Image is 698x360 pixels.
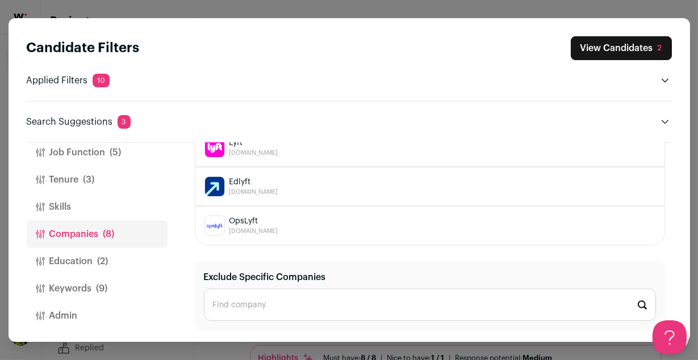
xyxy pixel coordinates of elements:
[571,36,672,60] button: Close search preferences
[229,137,278,149] span: Lyft
[27,74,110,87] p: Applied Filters
[27,115,131,129] p: Search Suggestions
[93,74,110,87] span: 10
[27,41,140,55] strong: Candidate Filters
[97,282,108,295] span: (9)
[229,188,278,197] span: [DOMAIN_NAME]
[658,74,672,87] button: Open applied filters
[205,177,224,196] img: a7f7fa3a6d07658078b8d16d6cf5db3cc8bfe10607b51d664dd5c9254cd26a2c.png
[98,255,108,268] span: (2)
[103,227,115,241] span: (8)
[83,173,95,187] span: (3)
[229,176,278,188] span: Edlyft
[205,138,224,157] img: 79740ca17857b8de3fbbaef12afa9e5e76e7572c4d1f4cc4e03db7411ce0ebbb.jpg
[27,166,168,193] button: Tenure(3)
[27,248,168,275] button: Education(2)
[229,149,278,158] span: [DOMAIN_NAME]
[653,320,687,354] iframe: Help Scout Beacon - Open
[27,139,168,166] button: Job Function(5)
[205,216,224,235] img: d55c055d1944d59824795b214407580a4f2a6a1b381fd2b25831b788fbb744e0.jpg
[118,115,131,129] span: 3
[27,193,168,221] button: Skills
[204,270,326,284] label: Exclude Specific Companies
[27,221,168,248] button: Companies(8)
[110,146,122,159] span: (5)
[229,215,278,227] span: OpsLyft
[229,227,278,236] span: [DOMAIN_NAME]
[27,302,168,329] button: Admin
[658,43,662,54] div: 2
[27,275,168,302] button: Keywords(9)
[204,289,656,321] input: Start typing...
